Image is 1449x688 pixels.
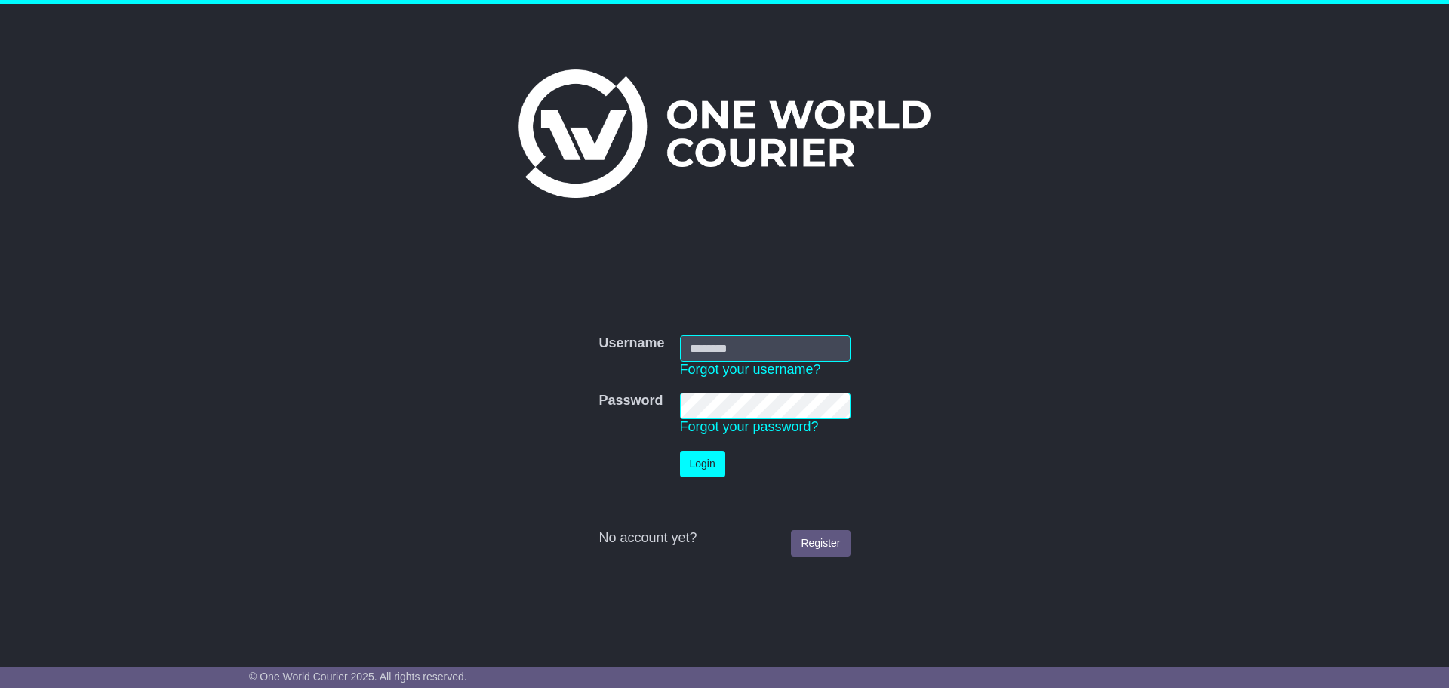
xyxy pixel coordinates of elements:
label: Password [598,393,663,409]
button: Login [680,451,725,477]
img: One World [518,69,931,198]
a: Register [791,530,850,557]
a: Forgot your password? [680,419,819,434]
span: © One World Courier 2025. All rights reserved. [249,671,467,683]
a: Forgot your username? [680,362,821,377]
label: Username [598,335,664,352]
div: No account yet? [598,530,850,547]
